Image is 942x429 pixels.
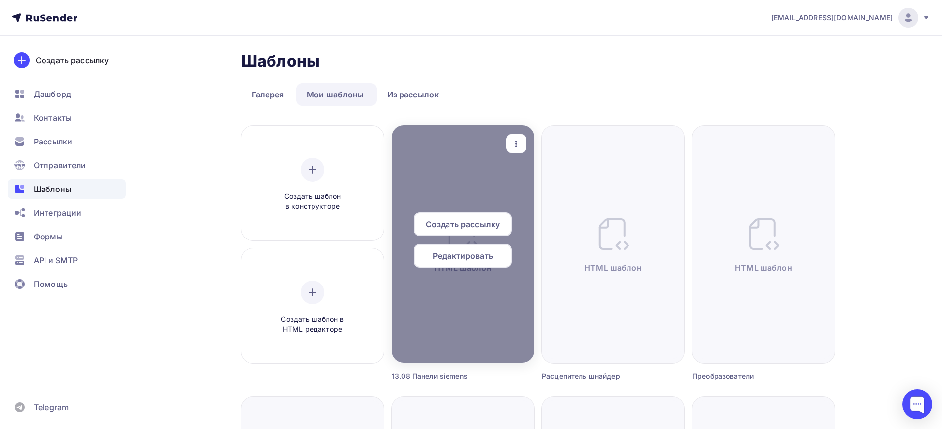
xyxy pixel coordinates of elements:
[377,83,449,106] a: Из рассылок
[36,54,109,66] div: Создать рассылку
[34,278,68,290] span: Помощь
[34,401,69,413] span: Telegram
[34,231,63,242] span: Формы
[433,250,493,262] span: Редактировать
[771,13,893,23] span: [EMAIL_ADDRESS][DOMAIN_NAME]
[8,84,126,104] a: Дашборд
[542,371,649,381] div: Расцепитель шнайдер
[34,88,71,100] span: Дашборд
[8,108,126,128] a: Контакты
[266,191,359,212] span: Создать шаблон в конструкторе
[34,207,81,219] span: Интеграции
[426,218,500,230] span: Создать рассылку
[266,314,359,334] span: Создать шаблон в HTML редакторе
[34,183,71,195] span: Шаблоны
[34,254,78,266] span: API и SMTP
[34,159,86,171] span: Отправители
[8,179,126,199] a: Шаблоны
[392,371,498,381] div: 13.08 Панели siemens
[241,51,320,71] h2: Шаблоны
[8,227,126,246] a: Формы
[296,83,375,106] a: Мои шаблоны
[34,112,72,124] span: Контакты
[771,8,930,28] a: [EMAIL_ADDRESS][DOMAIN_NAME]
[241,83,294,106] a: Галерея
[8,132,126,151] a: Рассылки
[692,371,799,381] div: Преобразователи
[8,155,126,175] a: Отправители
[34,136,72,147] span: Рассылки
